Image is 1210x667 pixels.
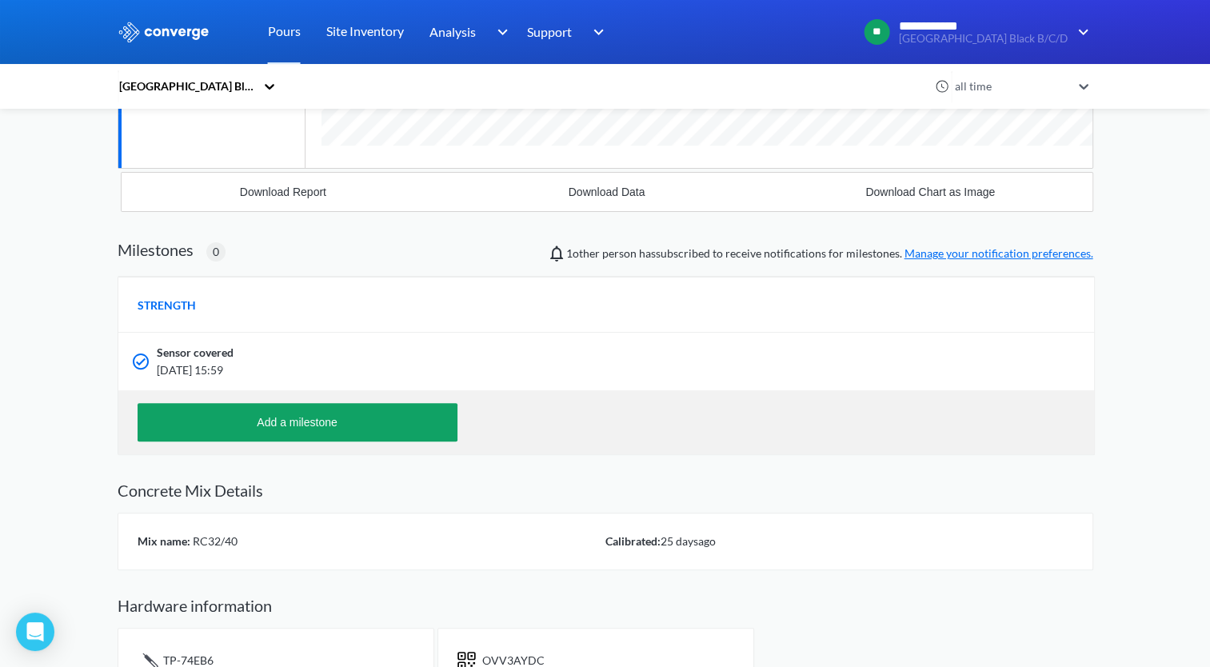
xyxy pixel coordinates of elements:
span: OVV3AYDC [482,653,545,667]
button: Download Report [122,173,445,211]
h2: Milestones [118,240,194,259]
button: Add a milestone [138,403,457,441]
div: all time [951,78,1071,95]
span: 0 [213,243,219,261]
span: Victor Palade [566,246,600,260]
img: downArrow.svg [583,22,609,42]
div: Download Data [569,186,645,198]
h2: Hardware information [118,596,1093,615]
span: person has subscribed to receive notifications for milestones. [566,245,1093,262]
img: logo_ewhite.svg [118,22,210,42]
span: [DATE] 15:59 [157,361,881,379]
span: TP-74EB6 [163,653,214,667]
span: STRENGTH [138,297,196,314]
span: Mix name: [138,534,190,548]
div: Download Chart as Image [865,186,995,198]
span: [GEOGRAPHIC_DATA] Black B/C/D [899,33,1068,45]
div: [GEOGRAPHIC_DATA] Black B/C/D [118,78,255,95]
button: Download Data [445,173,769,211]
span: 25 days ago [661,534,716,548]
span: Analysis [429,22,476,42]
button: Download Chart as Image [769,173,1092,211]
h2: Concrete Mix Details [118,481,1093,500]
div: Open Intercom Messenger [16,613,54,651]
a: Manage your notification preferences. [905,246,1093,260]
img: downArrow.svg [486,22,512,42]
img: notifications-icon.svg [547,244,566,263]
span: Calibrated: [605,534,661,548]
span: Sensor covered [157,344,234,361]
img: downArrow.svg [1068,22,1093,42]
img: icon-clock.svg [935,79,949,94]
div: Download Report [240,186,326,198]
span: RC32/40 [190,534,238,548]
span: Support [527,22,572,42]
